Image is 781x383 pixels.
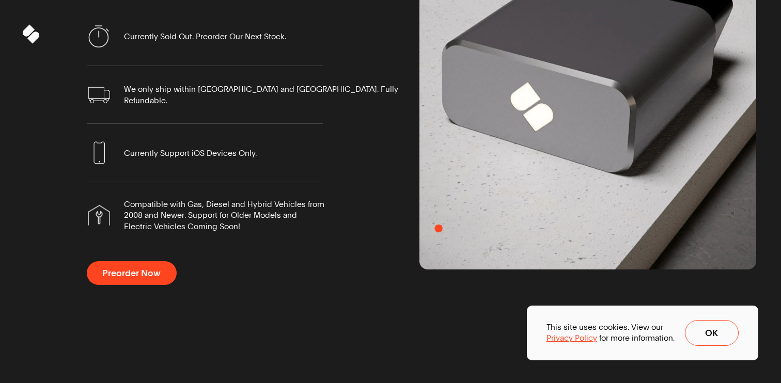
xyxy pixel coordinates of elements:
span: Currently Support iOS Devices Only. [124,148,257,158]
a: Privacy Policy [546,332,597,343]
span: 2008 and Newer. Support for Older Models and [124,210,297,220]
p: This site uses cookies. View our for more information. [546,322,675,344]
span: Ok [705,328,718,338]
span: Preorder Now [102,268,161,278]
span: We only ship within United States and Canada. Fully Refundable. [124,84,398,106]
span: Refundable. [124,95,167,106]
span: Electric Vehicles Coming Soon! [124,221,240,232]
img: Phone Icon [88,141,110,164]
span: We only ship within [GEOGRAPHIC_DATA] and [GEOGRAPHIC_DATA]. Fully [124,84,398,94]
button: Preorder Now [87,261,177,285]
img: Mechanic Icon [88,205,110,226]
span: Compatible with Gas, Diesel and Hybrid Vehicles from [124,199,324,210]
img: Delivery Icon [88,87,110,103]
span: Compatible with Gas, Diesel and Hybrid Vehicles from 2008 and Newer. Support for Older Models and... [124,199,324,232]
button: Ok [685,320,739,346]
